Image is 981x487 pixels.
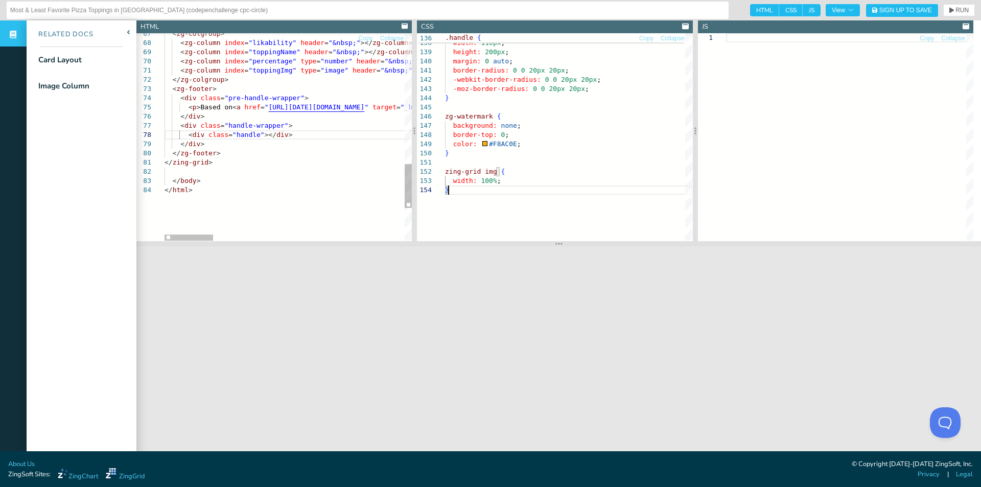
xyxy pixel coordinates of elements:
span: class [208,131,228,138]
span: index [224,39,244,47]
div: 74 [136,94,151,103]
span: > [224,76,228,83]
span: RUN [955,7,969,13]
span: > [200,140,204,148]
span: < [189,131,193,138]
span: = [316,57,320,65]
div: 153 [417,176,432,185]
span: -moz-border-radius: [453,85,529,92]
span: { [477,34,481,41]
div: 70 [136,57,151,66]
span: JS [803,4,821,16]
button: Collapse [380,34,405,43]
span: .handle [445,34,473,41]
span: body [180,177,196,184]
div: Image Column [38,80,89,92]
span: 0 [485,57,489,65]
span: ; [505,131,509,138]
div: 84 [136,185,151,195]
span: 0 [541,85,545,92]
span: index [224,66,244,74]
span: } [445,94,449,102]
span: > [208,158,213,166]
span: } [445,149,449,157]
span: div [189,140,200,148]
input: Untitled Demo [10,2,725,18]
span: header [305,48,329,56]
span: = [245,48,249,56]
div: 81 [136,158,151,167]
span: = [261,103,265,111]
span: 20px [569,85,585,92]
span: p [193,103,197,111]
div: 77 [136,121,151,130]
span: { [501,168,505,175]
a: Privacy [918,470,940,479]
span: ; [565,66,569,74]
span: = [377,66,381,74]
span: height: [453,48,481,56]
span: [URL][DATE][DOMAIN_NAME] [269,103,365,111]
span: < [232,103,237,111]
span: } [445,186,449,194]
div: JS [702,22,708,32]
div: 139 [417,48,432,57]
span: div [189,112,200,120]
span: zg-footer [180,149,216,157]
span: 20px [529,66,545,74]
span: margin: [453,57,481,65]
button: RUN [943,4,975,16]
span: index [224,57,244,65]
iframe: Toggle Customer Support [930,407,961,438]
span: < [180,66,184,74]
span: Sign Up to Save [879,7,932,13]
span: "&nbsp;" [385,57,417,65]
span: ; [585,85,589,92]
span: Copy [639,35,653,41]
span: 0 [513,66,517,74]
span: class [200,122,220,129]
span: html [173,186,189,194]
iframe: Your browser does not support iframes. [136,246,981,462]
span: "likability" [248,39,296,47]
div: 146 [417,112,432,121]
div: 71 [136,66,151,75]
span: HTML [750,4,779,16]
div: 144 [417,94,432,103]
div: 82 [136,167,151,176]
span: zg-footer [176,85,212,92]
span: #F8AC0E [489,140,517,148]
span: 20px [581,76,597,83]
div: 149 [417,140,432,149]
span: zing-grid [173,158,208,166]
span: </ [173,76,181,83]
span: 0 [553,76,557,83]
span: 0 [521,66,525,74]
span: "image" [320,66,348,74]
span: = [324,39,329,47]
span: a [237,103,241,111]
span: > [289,131,293,138]
span: > [305,94,309,102]
span: ; [517,140,521,148]
span: type [300,57,316,65]
div: 68 [136,38,151,48]
button: Collapse [660,34,685,43]
div: 145 [417,103,432,112]
button: View [826,4,860,16]
span: = [245,39,249,47]
span: "toppingImg" [248,66,296,74]
span: color: [453,140,477,148]
div: 143 [417,84,432,94]
div: 78 [136,130,151,140]
span: header [300,39,324,47]
span: > [197,103,201,111]
div: 141 [417,66,432,75]
a: Legal [956,470,973,479]
span: border-top: [453,131,497,138]
span: class [200,94,220,102]
div: 147 [417,121,432,130]
span: 20px [549,85,565,92]
button: Copy [919,34,935,43]
span: target [372,103,396,111]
